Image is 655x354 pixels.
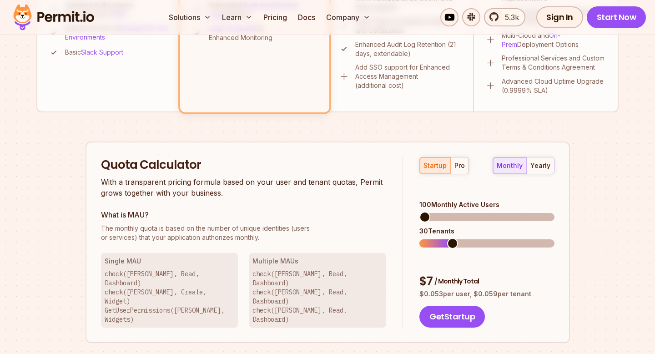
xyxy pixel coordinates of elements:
h3: Multiple MAUs [252,257,383,266]
p: $ 0.053 per user, $ 0.059 per tenant [419,289,554,298]
p: Basic [65,48,123,57]
p: check([PERSON_NAME], Read, Dashboard) check([PERSON_NAME], Read, Dashboard) check([PERSON_NAME], ... [252,269,383,324]
button: Learn [218,8,256,26]
p: Multi-Cloud and Deployment Options [502,31,607,49]
button: Company [322,8,374,26]
div: pro [454,161,465,170]
div: 100 Monthly Active Users [419,200,554,209]
a: Pricing [260,8,291,26]
h3: What is MAU? [101,209,387,220]
p: Add SSO support for Enhanced Access Management (additional cost) [355,63,462,90]
p: Professional Services and Custom Terms & Conditions Agreement [502,54,607,72]
a: Slack Support [81,48,123,56]
a: Start Now [587,6,646,28]
span: 5.3k [499,12,519,23]
a: 5.3k [484,8,525,26]
p: or services) that your application authorizes monthly. [101,224,387,242]
a: Sign In [536,6,583,28]
p: Enhanced Audit Log Retention (21 days, extendable) [355,40,462,58]
p: Advanced Cloud Uptime Upgrade (0.9999% SLA) [502,77,607,95]
p: check([PERSON_NAME], Read, Dashboard) check([PERSON_NAME], Create, Widget) GetUserPermissions([PE... [105,269,235,324]
a: On-Prem [502,31,560,48]
h2: Quota Calculator [101,157,387,173]
span: / Monthly Total [434,277,479,286]
div: 30 Tenants [419,227,554,236]
div: yearly [530,161,550,170]
img: Permit logo [9,2,98,33]
span: The monthly quota is based on the number of unique identities (users [101,224,387,233]
h3: Single MAU [105,257,235,266]
a: Docs [294,8,319,26]
div: $ 7 [419,273,554,290]
p: With a transparent pricing formula based on your user and tenant quotas, Permit grows together wi... [101,177,387,198]
button: GetStartup [419,306,485,328]
button: Solutions [165,8,215,26]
